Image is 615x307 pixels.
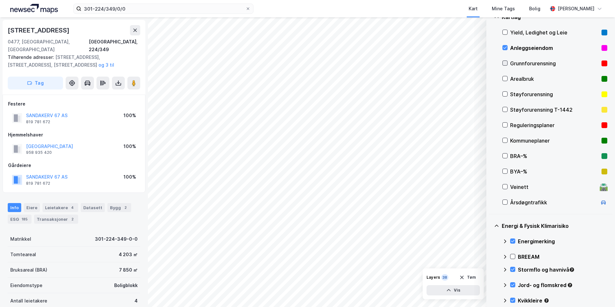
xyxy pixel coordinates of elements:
div: 0477, [GEOGRAPHIC_DATA], [GEOGRAPHIC_DATA] [8,38,89,53]
div: BRA–% [510,152,599,160]
div: Antall leietakere [10,297,47,305]
div: Festere [8,100,140,108]
div: [PERSON_NAME] [558,5,594,13]
div: Eiere [24,203,40,212]
div: 958 935 420 [26,150,52,155]
div: Yield, Ledighet og Leie [510,29,599,36]
div: Info [8,203,21,212]
div: 819 781 672 [26,119,50,125]
div: Arealbruk [510,75,599,83]
button: Tøm [455,272,480,283]
div: Årsdøgntrafikk [510,199,597,206]
div: Layers [427,275,440,280]
div: 301-224-349-0-0 [95,235,138,243]
div: Boligblokk [114,282,138,289]
img: logo.a4113a55bc3d86da70a041830d287a7e.svg [10,4,58,14]
div: Stormflo og havnivå [518,266,607,274]
div: Reguleringsplaner [510,121,599,129]
div: Bygg [107,203,131,212]
div: ESG [8,215,32,224]
div: Matrikkel [10,235,31,243]
div: 100% [124,173,136,181]
div: Hjemmelshaver [8,131,140,139]
div: Leietakere [42,203,78,212]
div: 2 [69,216,76,222]
div: Tooltip anchor [567,282,573,288]
div: Datasett [81,203,105,212]
div: Energi & Fysisk Klimarisiko [502,222,607,230]
div: 🛣️ [599,183,608,191]
div: 4 [134,297,138,305]
div: Tomteareal [10,251,36,258]
div: Energimerking [518,237,607,245]
div: Støyforurensning [510,90,599,98]
div: BREEAM [518,253,607,261]
div: Gårdeiere [8,162,140,169]
div: [STREET_ADDRESS] [8,25,71,35]
iframe: Chat Widget [583,276,615,307]
div: Kart [469,5,478,13]
div: Tooltip anchor [544,298,549,303]
div: Støyforurensning T-1442 [510,106,599,114]
div: Tooltip anchor [569,267,575,273]
div: Mine Tags [492,5,515,13]
div: Kommuneplaner [510,137,599,144]
div: [STREET_ADDRESS], [STREET_ADDRESS], [STREET_ADDRESS] [8,53,135,69]
div: 4 [69,204,76,211]
button: Vis [427,285,480,295]
div: 100% [124,112,136,119]
div: Veinett [510,183,597,191]
div: Eiendomstype [10,282,42,289]
div: 38 [441,274,448,281]
div: Kvikkleire [518,297,607,304]
div: 2 [122,204,129,211]
div: 4 203 ㎡ [119,251,138,258]
div: Bruksareal (BRA) [10,266,47,274]
div: 185 [20,216,29,222]
div: Transaksjoner [34,215,78,224]
button: Tag [8,77,63,89]
div: 7 850 ㎡ [119,266,138,274]
input: Søk på adresse, matrikkel, gårdeiere, leietakere eller personer [81,4,245,14]
div: 819 781 672 [26,181,50,186]
div: 100% [124,143,136,150]
div: [GEOGRAPHIC_DATA], 224/349 [89,38,140,53]
div: Bolig [529,5,540,13]
span: Tilhørende adresser: [8,54,55,60]
div: Grunnforurensning [510,60,599,67]
div: Anleggseiendom [510,44,599,52]
div: BYA–% [510,168,599,175]
div: Jord- og flomskred [518,281,607,289]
